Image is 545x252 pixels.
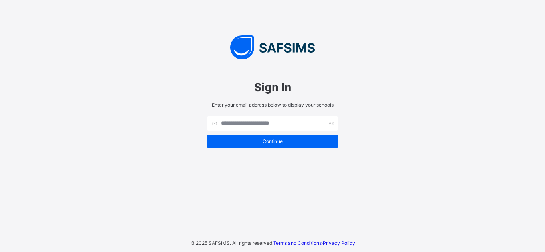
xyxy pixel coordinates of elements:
span: Continue [213,138,332,144]
img: SAFSIMS Logo [199,35,346,59]
a: Privacy Policy [323,240,355,246]
span: Enter your email address below to display your schools [207,102,338,108]
a: Terms and Conditions [273,240,322,246]
span: © 2025 SAFSIMS. All rights reserved. [190,240,273,246]
span: · [273,240,355,246]
span: Sign In [207,80,338,94]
